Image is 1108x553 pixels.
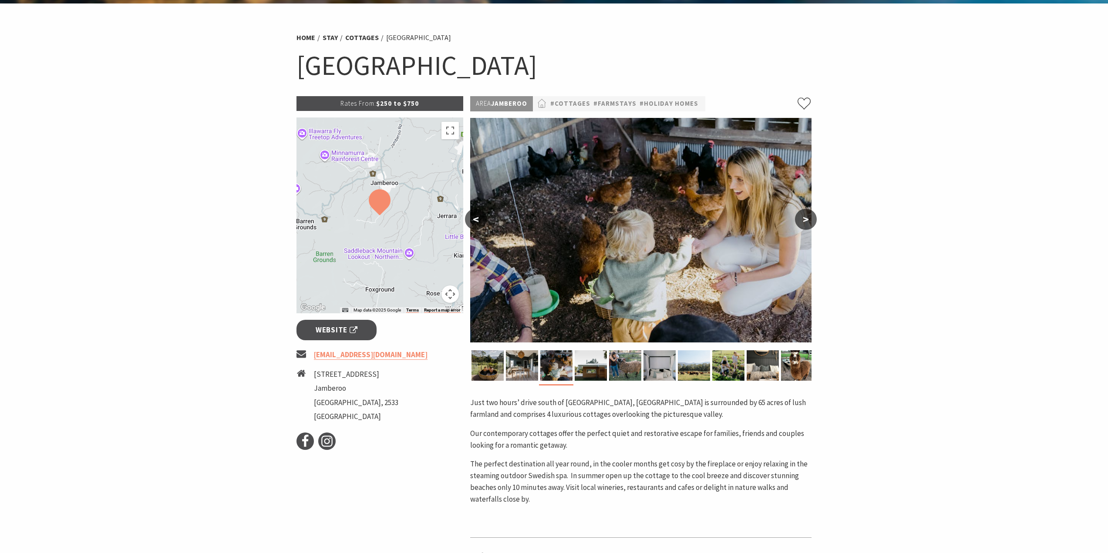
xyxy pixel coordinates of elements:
[296,33,315,42] a: Home
[465,209,487,230] button: <
[323,33,338,42] a: Stay
[781,350,813,381] img: One of our alpacas
[593,98,637,109] a: #Farmstays
[476,99,491,107] span: Area
[354,308,401,312] span: Map data ©2025 Google
[470,96,533,111] p: Jamberoo
[643,350,676,381] img: Master Bedroom
[575,350,607,381] img: The Cottage
[550,98,590,109] a: #Cottages
[609,350,641,381] img: Feed our Sheep
[471,350,504,381] img: Relax in the Plunge Pool
[296,96,464,111] p: $250 to $750
[340,99,376,107] span: Rates From:
[316,324,357,336] span: Website
[424,308,461,313] a: Report a map error
[345,33,379,42] a: Cottages
[406,308,419,313] a: Terms (opens in new tab)
[747,350,779,381] img: Farm cottage
[314,382,398,394] li: Jamberoo
[470,428,812,451] p: Our contemporary cottages offer the perfect quiet and restorative escape for families, friends an...
[470,118,812,342] img: Collects Eggs from our Chickens
[296,48,812,83] h1: [GEOGRAPHIC_DATA]
[712,350,744,381] img: Collect your own Produce
[441,122,459,139] button: Toggle fullscreen view
[296,320,377,340] a: Website
[314,350,428,360] a: [EMAIL_ADDRESS][DOMAIN_NAME]
[470,458,812,506] p: The perfect destination all year round, in the cooler months get cosy by the fireplace or enjoy r...
[540,350,573,381] img: Collects Eggs from our Chickens
[795,209,817,230] button: >
[299,302,327,313] a: Open this area in Google Maps (opens a new window)
[441,285,459,303] button: Map camera controls
[386,32,451,44] li: [GEOGRAPHIC_DATA]
[314,397,398,409] li: [GEOGRAPHIC_DATA], 2533
[314,411,398,422] li: [GEOGRAPHIC_DATA]
[470,397,812,420] p: Just two hours’ drive south of [GEOGRAPHIC_DATA], [GEOGRAPHIC_DATA] is surrounded by 65 acres of ...
[640,98,698,109] a: #Holiday Homes
[506,350,538,381] img: Living
[314,369,398,380] li: [STREET_ADDRESS]
[678,350,710,381] img: Our Cows
[342,307,348,313] button: Keyboard shortcuts
[299,302,327,313] img: Google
